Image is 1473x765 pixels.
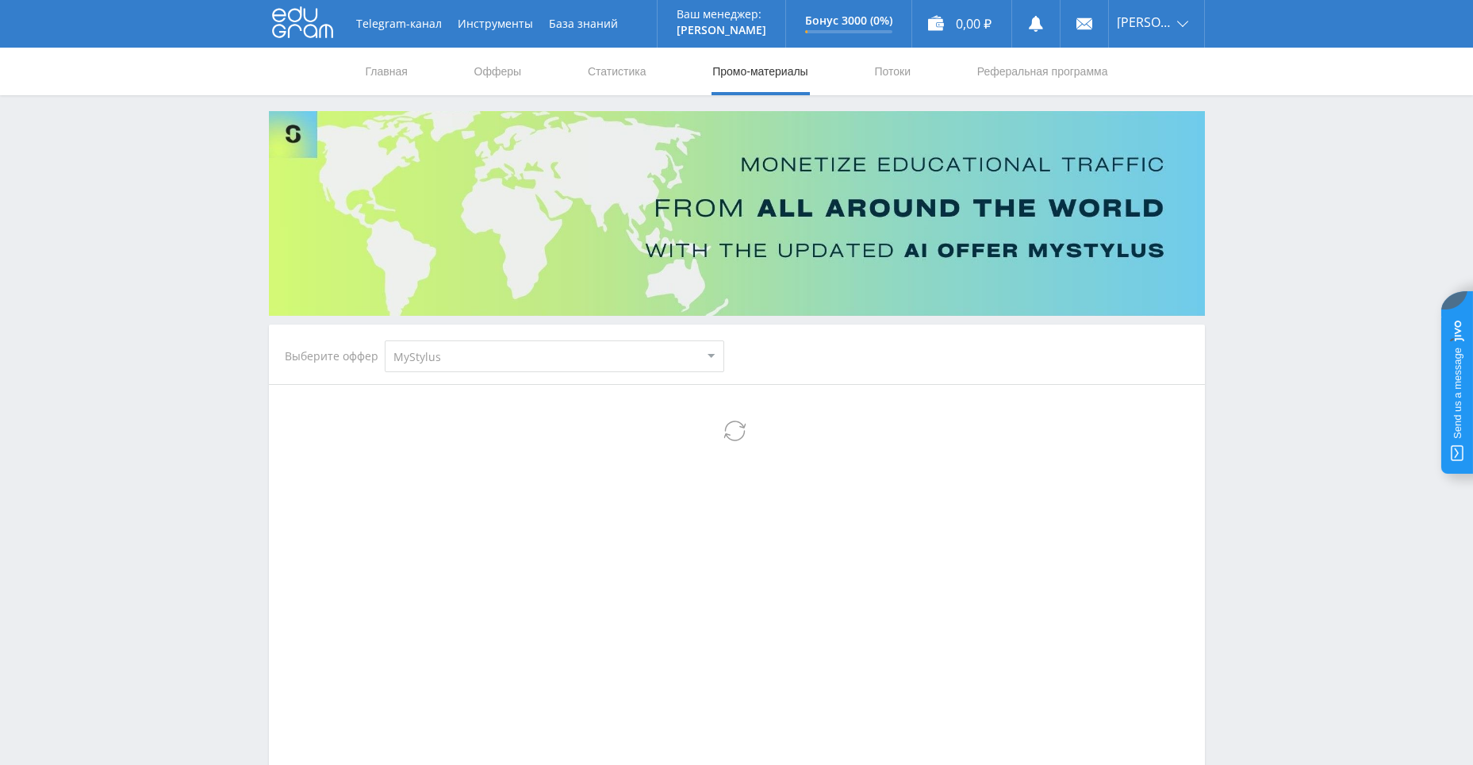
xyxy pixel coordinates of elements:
[873,48,912,95] a: Потоки
[473,48,524,95] a: Офферы
[1117,16,1172,29] span: [PERSON_NAME]
[976,48,1110,95] a: Реферальная программа
[711,48,809,95] a: Промо-материалы
[269,111,1205,316] img: Banner
[677,24,766,37] p: [PERSON_NAME]
[586,48,648,95] a: Статистика
[285,350,385,363] div: Выберите оффер
[364,48,409,95] a: Главная
[677,8,766,21] p: Ваш менеджер:
[805,14,892,27] p: Бонус 3000 (0%)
